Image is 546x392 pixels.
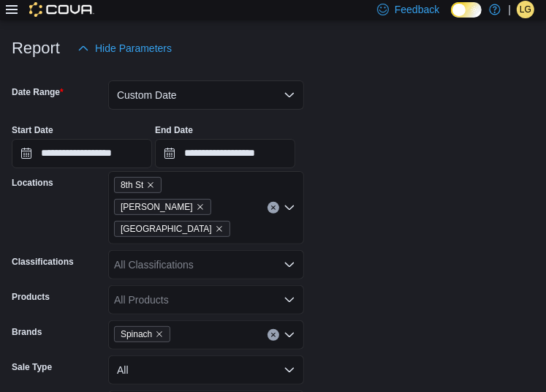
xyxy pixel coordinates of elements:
span: [PERSON_NAME] [121,200,193,214]
span: Preston [114,199,211,215]
span: Hide Parameters [95,41,172,56]
p: | [508,1,511,18]
label: Sale Type [12,361,52,373]
span: Spinach [121,327,152,342]
button: Open list of options [284,294,295,306]
input: Press the down key to open a popover containing a calendar. [12,139,152,168]
button: Open list of options [284,259,295,271]
div: Lucas Gillespie [517,1,534,18]
span: LG [520,1,531,18]
label: Locations [12,177,53,189]
span: University Heights [114,221,230,237]
span: 8th St [121,178,143,192]
span: 8th St [114,177,162,193]
button: Hide Parameters [72,34,178,63]
label: Classifications [12,256,74,268]
button: Open list of options [284,202,295,214]
button: Clear input [268,329,279,341]
button: Clear input [268,202,279,214]
button: Custom Date [108,80,304,110]
button: Open list of options [284,329,295,341]
h3: Report [12,39,60,57]
button: Remove Spinach from selection in this group [155,330,164,339]
button: Remove 8th St from selection in this group [146,181,155,189]
input: Dark Mode [451,2,482,18]
label: Products [12,291,50,303]
span: Feedback [395,2,439,17]
span: Spinach [114,326,170,342]
label: Brands [12,326,42,338]
label: Date Range [12,86,64,98]
button: Remove Preston from selection in this group [196,203,205,211]
label: Start Date [12,124,53,136]
label: End Date [155,124,193,136]
button: Remove University Heights from selection in this group [215,225,224,233]
img: Cova [29,2,94,17]
span: [GEOGRAPHIC_DATA] [121,222,212,236]
button: All [108,355,304,385]
input: Press the down key to open a popover containing a calendar. [155,139,295,168]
